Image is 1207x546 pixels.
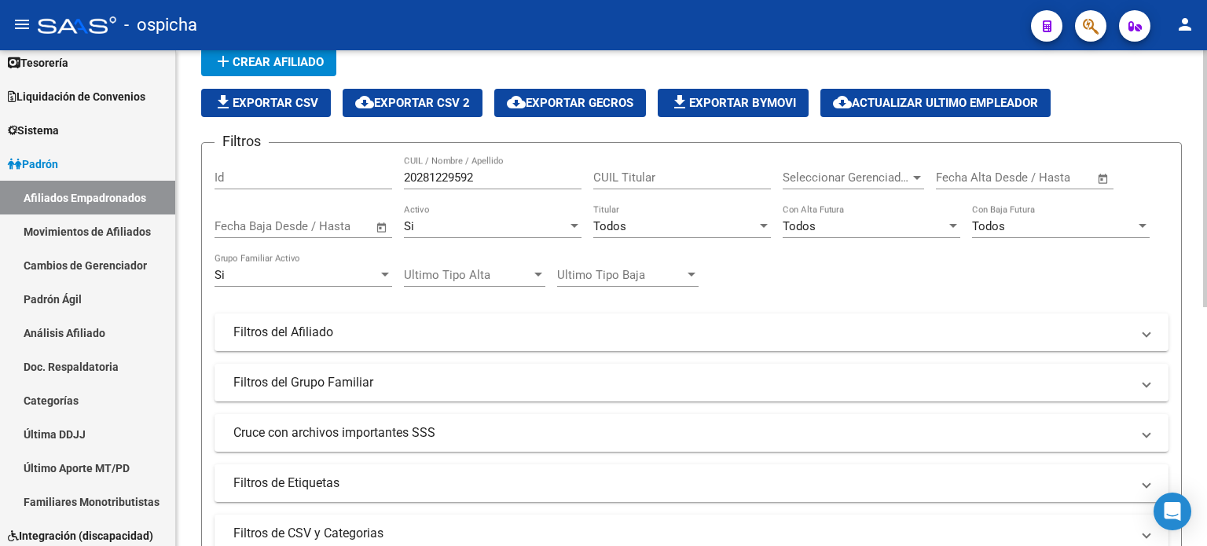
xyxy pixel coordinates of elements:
[124,8,197,42] span: - ospicha
[214,93,233,112] mat-icon: file_download
[233,374,1131,391] mat-panel-title: Filtros del Grupo Familiar
[8,527,153,544] span: Integración (discapacidad)
[214,96,318,110] span: Exportar CSV
[343,89,482,117] button: Exportar CSV 2
[593,219,626,233] span: Todos
[215,130,269,152] h3: Filtros
[215,364,1168,401] mat-expansion-panel-header: Filtros del Grupo Familiar
[8,88,145,105] span: Liquidación de Convenios
[783,219,816,233] span: Todos
[8,54,68,71] span: Tesorería
[557,268,684,282] span: Ultimo Tipo Baja
[936,170,987,185] input: Start date
[494,89,646,117] button: Exportar GECROS
[355,93,374,112] mat-icon: cloud_download
[670,96,796,110] span: Exportar Bymovi
[1176,15,1194,34] mat-icon: person
[373,218,391,236] button: Open calendar
[1154,493,1191,530] div: Open Intercom Messenger
[670,93,689,112] mat-icon: file_download
[507,96,633,110] span: Exportar GECROS
[233,324,1131,341] mat-panel-title: Filtros del Afiliado
[833,93,852,112] mat-icon: cloud_download
[658,89,809,117] button: Exportar Bymovi
[404,219,414,233] span: Si
[201,48,336,76] button: Crear Afiliado
[783,170,910,185] span: Seleccionar Gerenciador
[215,219,266,233] input: Start date
[507,93,526,112] mat-icon: cloud_download
[214,52,233,71] mat-icon: add
[355,96,470,110] span: Exportar CSV 2
[13,15,31,34] mat-icon: menu
[972,219,1005,233] span: Todos
[1095,170,1113,188] button: Open calendar
[404,268,531,282] span: Ultimo Tipo Alta
[1001,170,1077,185] input: End date
[215,414,1168,452] mat-expansion-panel-header: Cruce con archivos importantes SSS
[215,313,1168,351] mat-expansion-panel-header: Filtros del Afiliado
[215,464,1168,502] mat-expansion-panel-header: Filtros de Etiquetas
[833,96,1038,110] span: Actualizar ultimo Empleador
[215,268,225,282] span: Si
[233,475,1131,492] mat-panel-title: Filtros de Etiquetas
[201,89,331,117] button: Exportar CSV
[280,219,356,233] input: End date
[8,122,59,139] span: Sistema
[820,89,1051,117] button: Actualizar ultimo Empleador
[233,525,1131,542] mat-panel-title: Filtros de CSV y Categorias
[233,424,1131,442] mat-panel-title: Cruce con archivos importantes SSS
[8,156,58,173] span: Padrón
[214,55,324,69] span: Crear Afiliado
